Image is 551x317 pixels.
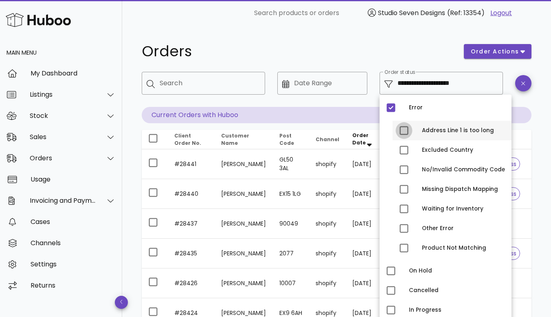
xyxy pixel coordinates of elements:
td: 10007 [273,268,309,298]
td: [PERSON_NAME] [215,209,273,239]
span: Customer Name [221,132,249,146]
td: GL50 3AL [273,149,309,179]
td: 2077 [273,239,309,268]
button: order actions [464,44,531,59]
span: order actions [470,47,519,56]
div: Cancelled [409,287,505,294]
td: [DATE] [346,149,387,179]
td: EX15 1LG [273,179,309,209]
div: Orders [30,154,96,162]
div: No/Invalid Commodity Code [422,166,505,173]
span: Client Order No. [174,132,201,146]
td: #28437 [168,209,215,239]
span: Studio Seven Designs [378,8,445,18]
p: Current Orders with Huboo [142,107,531,123]
div: Usage [31,175,116,183]
div: Other Error [422,225,505,232]
td: [DATE] [346,268,387,298]
div: Waiting for Inventory [422,206,505,212]
div: Missing Dispatch Mapping [422,186,505,193]
th: Order Date: Sorted descending. Activate to remove sorting. [346,130,387,149]
th: Post Code [273,130,309,149]
span: Post Code [279,132,294,146]
th: Channel [309,130,346,149]
th: Customer Name [215,130,273,149]
label: Order status [384,69,415,75]
td: 90049 [273,209,309,239]
div: Channels [31,239,116,247]
div: In Progress [409,307,505,313]
span: Order Date [352,132,369,146]
td: shopify [309,179,346,209]
div: Cases [31,218,116,226]
td: #28440 [168,179,215,209]
div: On Hold [409,268,505,274]
div: Excluded Country [422,147,505,153]
h1: Orders [142,44,454,59]
td: [PERSON_NAME] [215,268,273,298]
div: Error [409,104,505,111]
div: Address Line 1 is too long [422,127,505,134]
td: [PERSON_NAME] [215,179,273,209]
img: Huboo Logo [6,11,71,29]
td: [DATE] [346,179,387,209]
div: Product Not Matching [422,245,505,251]
td: [PERSON_NAME] [215,149,273,179]
td: [PERSON_NAME] [215,239,273,268]
div: Invoicing and Payments [30,197,96,204]
div: Settings [31,260,116,268]
span: (Ref: 13354) [447,8,485,18]
div: Stock [30,112,96,120]
td: #28435 [168,239,215,268]
td: shopify [309,149,346,179]
div: Listings [30,91,96,98]
div: Returns [31,282,116,289]
td: [DATE] [346,239,387,268]
td: shopify [309,268,346,298]
td: #28441 [168,149,215,179]
td: #28426 [168,268,215,298]
a: Logout [490,8,512,18]
div: Sales [30,133,96,141]
td: shopify [309,209,346,239]
td: [DATE] [346,209,387,239]
td: shopify [309,239,346,268]
span: Channel [316,136,339,143]
th: Client Order No. [168,130,215,149]
div: My Dashboard [31,69,116,77]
